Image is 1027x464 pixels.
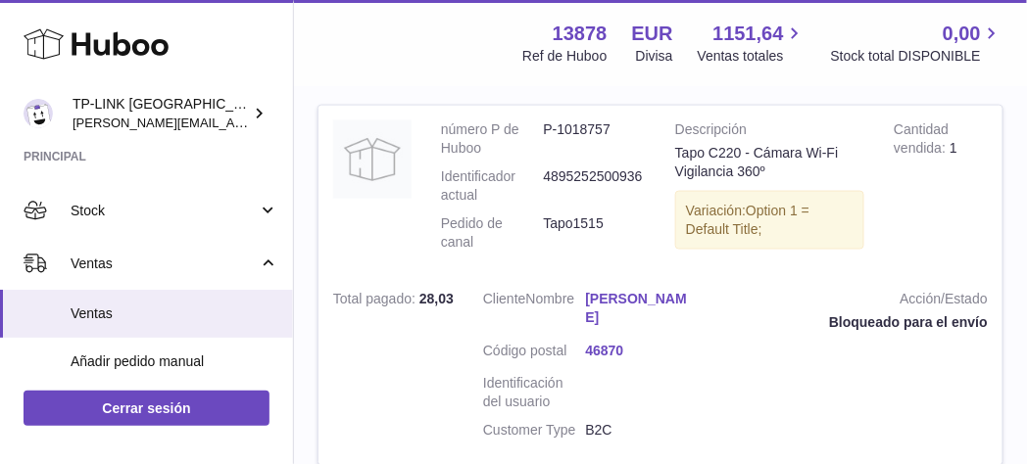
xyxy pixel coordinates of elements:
[24,99,53,128] img: celia.yan@tp-link.com
[441,167,544,205] dt: Identificador actual
[441,214,544,252] dt: Pedido de canal
[632,21,673,47] strong: EUR
[675,120,864,144] strong: Descripción
[73,95,249,132] div: TP-LINK [GEOGRAPHIC_DATA], SOCIEDAD LIMITADA
[586,343,689,361] a: 46870
[419,292,454,307] span: 28,03
[717,314,988,333] div: Bloqueado para el envío
[71,304,278,323] span: Ventas
[333,292,419,312] strong: Total pagado
[71,255,258,273] span: Ventas
[24,391,269,426] a: Cerrar sesión
[333,120,412,199] img: no-photo.jpg
[71,352,278,371] span: Añadir pedido manual
[544,214,647,252] dd: Tapo1515
[483,291,586,333] dt: Nombre
[712,21,783,47] span: 1151,64
[586,422,689,441] dd: B2C
[544,120,647,158] dd: P-1018757
[483,375,586,412] dt: Identificación del usuario
[698,21,807,66] a: 1151,64 Ventas totales
[894,121,950,161] strong: Cantidad vendida
[553,21,608,47] strong: 13878
[544,167,647,205] dd: 4895252500936
[831,21,1003,66] a: 0,00 Stock total DISPONIBLE
[698,47,807,66] span: Ventas totales
[717,291,988,314] strong: Acción/Estado
[441,120,544,158] dt: número P de Huboo
[686,203,809,237] span: Option 1 = Default Title;
[71,202,258,220] span: Stock
[831,47,1003,66] span: Stock total DISPONIBLE
[483,292,526,307] span: Cliente
[675,144,864,181] div: Tapo C220 - Cámara Wi-Fi Vigilancia 360º
[483,422,586,441] dt: Customer Type
[675,191,864,250] div: Variación:
[636,47,673,66] div: Divisa
[943,21,981,47] span: 0,00
[73,115,393,130] span: [PERSON_NAME][EMAIL_ADDRESS][DOMAIN_NAME]
[483,343,586,366] dt: Código postal
[586,291,689,328] a: [PERSON_NAME]
[879,106,1003,275] td: 1
[522,47,607,66] div: Ref de Huboo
